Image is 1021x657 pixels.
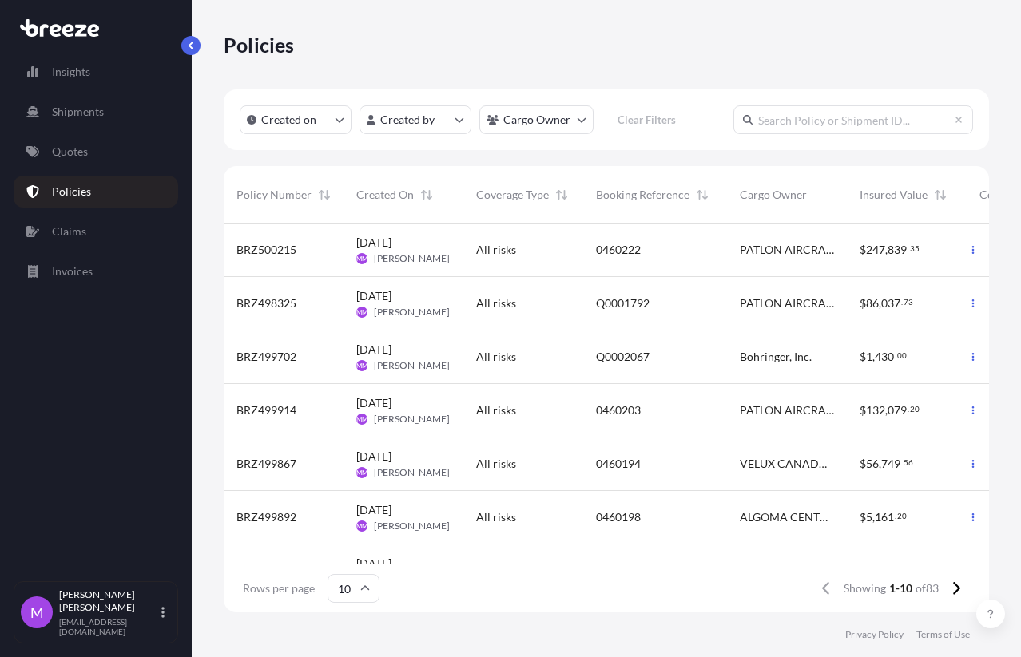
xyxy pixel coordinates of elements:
span: PATLON AIRCRAFT & INDUSTRIES LIMITED [740,563,834,579]
span: Coverage Type [476,187,549,203]
button: Sort [315,185,334,204]
span: All risks [476,402,516,418]
span: All risks [476,242,516,258]
span: Cargo Owner [740,187,807,203]
span: . [901,299,903,305]
span: MM [356,358,367,374]
a: Terms of Use [916,628,970,641]
span: . [895,513,896,519]
span: [DATE] [356,288,391,304]
span: $ [860,405,866,416]
span: MM [356,411,367,427]
a: Invoices [14,255,178,287]
span: 132 [866,405,885,416]
span: All risks [476,349,516,365]
span: MM [356,518,367,534]
p: Clear Filters [618,112,676,128]
span: , [879,298,881,309]
a: Privacy Policy [845,628,904,641]
p: Invoices [52,263,93,279]
p: Policies [224,32,295,57]
span: BRZ499914 [236,402,296,418]
span: . [908,246,909,251]
p: Created on [261,112,316,128]
p: Cargo Owner [503,112,570,128]
span: [PERSON_NAME] [374,306,450,319]
button: Sort [931,185,950,204]
span: All risks [476,456,516,472]
span: Q0001792 [596,295,650,311]
span: 0460198 [596,509,641,525]
span: Q0002067 [596,349,650,365]
span: [DATE] [356,235,391,251]
span: [DATE] [356,395,391,411]
span: All risks [476,509,516,525]
span: 35 [910,246,920,251]
span: MM [356,465,367,481]
span: [DATE] [356,449,391,465]
a: Quotes [14,136,178,168]
span: 20 [910,406,920,412]
span: MM [356,304,367,320]
p: Claims [52,224,86,239]
span: Showing [844,580,886,596]
button: Sort [693,185,712,204]
span: 20 [897,513,907,519]
span: . [908,406,909,412]
span: [DATE] [356,342,391,358]
p: [PERSON_NAME] [PERSON_NAME] [59,588,158,614]
span: , [872,512,875,523]
span: 247 [866,244,885,255]
span: Rows per page [243,580,315,596]
span: 00 [897,353,907,358]
span: , [885,405,888,416]
input: Search Policy or Shipment ID... [733,105,973,134]
span: Insured Value [860,187,928,203]
p: Shipments [52,104,104,120]
span: $ [860,458,866,469]
p: Insights [52,64,90,80]
span: 5 [866,512,872,523]
span: [PERSON_NAME] [374,413,450,425]
span: M [30,604,44,620]
span: $ [860,298,866,309]
span: , [885,244,888,255]
a: Claims [14,216,178,247]
span: All risks [476,295,516,311]
a: Insights [14,56,178,88]
span: 73 [904,299,913,305]
span: ALGOMA CENTRAL CORPORATION [740,509,834,525]
span: , [872,351,875,362]
span: 0460203 [596,402,641,418]
button: createdOn Filter options [240,105,352,134]
span: 0460022 [596,563,641,579]
span: Policy Number [236,187,312,203]
span: [PERSON_NAME] [374,359,450,372]
p: Created by [380,112,435,128]
span: [PERSON_NAME] [374,466,450,479]
span: $ [860,512,866,523]
span: Bohringer, Inc. [740,349,812,365]
span: PATLON AIRCRAFT & INDUSTRIES LIMITED [740,295,834,311]
span: 0460194 [596,456,641,472]
span: $ [860,351,866,362]
span: 56 [904,460,913,465]
p: Quotes [52,144,88,160]
span: Booking Reference [596,187,689,203]
span: BRZ499798 [236,563,296,579]
span: . [901,460,903,465]
span: BRZ499867 [236,456,296,472]
span: , [879,458,881,469]
button: cargoOwner Filter options [479,105,594,134]
a: Policies [14,176,178,208]
span: 839 [888,244,907,255]
span: [PERSON_NAME] [374,520,450,532]
span: BRZ499702 [236,349,296,365]
span: 1 [866,351,872,362]
p: Policies [52,184,91,200]
span: 037 [881,298,900,309]
span: Created On [356,187,414,203]
span: 161 [875,512,894,523]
